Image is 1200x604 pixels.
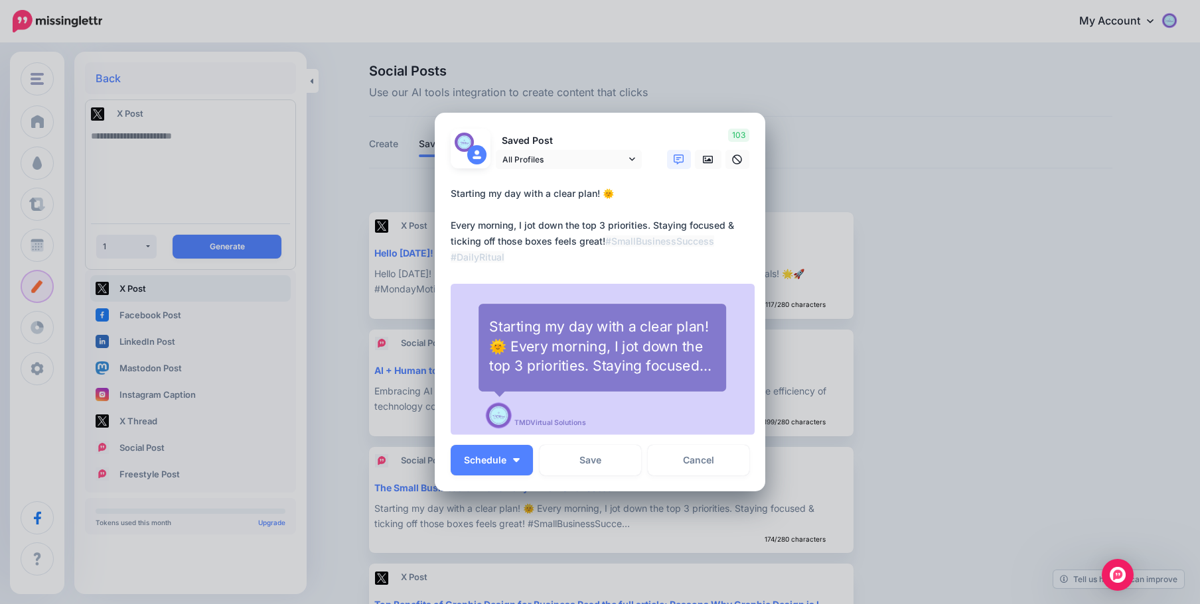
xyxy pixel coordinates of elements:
[648,445,749,475] a: Cancel
[496,150,642,169] a: All Profiles
[467,145,487,164] img: user_default_image.png
[1102,559,1134,591] div: Open Intercom Messenger
[513,458,520,462] img: arrow-down-white.png
[451,251,504,263] mark: #DailyRitual
[540,445,641,475] button: Save
[464,455,506,465] span: Schedule
[451,186,756,265] div: Starting my day with a clear plan! 🌞 Every morning, I jot down the top 3 priorities. Staying focu...
[728,129,749,142] span: 103
[502,152,626,166] span: All Profiles
[489,318,715,376] div: Starting my day with a clear plan! 🌞 Every morning, I jot down the top 3 priorities. Staying focu...
[496,133,642,149] p: Saved Post
[451,445,533,475] button: Schedule
[514,417,586,428] span: TMDVirtual Solutions
[455,133,474,152] img: 267442950_247282730840914_2277012178965225356_n-bsa152496.png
